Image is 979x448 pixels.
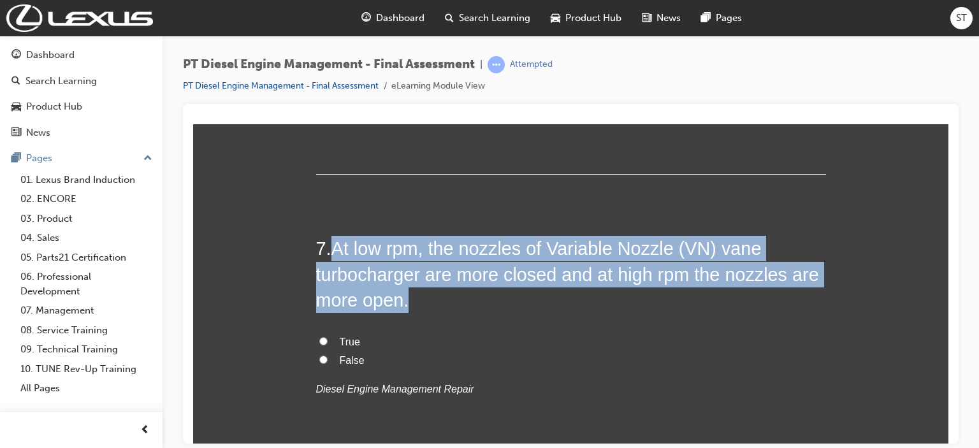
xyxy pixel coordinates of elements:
[15,359,157,379] a: 10. TUNE Rev-Up Training
[701,10,711,26] span: pages-icon
[15,267,157,301] a: 06. Professional Development
[183,80,379,91] a: PT Diesel Engine Management - Final Assessment
[26,99,82,114] div: Product Hub
[391,79,485,94] li: eLearning Module View
[15,209,157,229] a: 03. Product
[956,11,967,25] span: ST
[11,127,21,139] span: news-icon
[26,48,75,62] div: Dashboard
[140,423,150,438] span: prev-icon
[642,10,651,26] span: news-icon
[5,43,157,67] a: Dashboard
[376,11,424,25] span: Dashboard
[123,112,633,189] h2: 7 .
[123,114,626,186] span: At low rpm, the nozzles of Variable Nozzle (VN) vane turbocharger are more closed and at high rpm...
[11,76,20,87] span: search-icon
[5,41,157,147] button: DashboardSearch LearningProduct HubNews
[15,228,157,248] a: 04. Sales
[488,56,505,73] span: learningRecordVerb_ATTEMPT-icon
[15,170,157,190] a: 01. Lexus Brand Induction
[510,59,553,71] div: Attempted
[5,69,157,93] a: Search Learning
[11,101,21,113] span: car-icon
[716,11,742,25] span: Pages
[6,4,153,32] img: Trak
[632,5,691,31] a: news-iconNews
[540,5,632,31] a: car-iconProduct Hub
[126,213,134,221] input: True
[551,10,560,26] span: car-icon
[11,153,21,164] span: pages-icon
[15,379,157,398] a: All Pages
[11,50,21,61] span: guage-icon
[351,5,435,31] a: guage-iconDashboard
[950,7,973,29] button: ST
[26,151,52,166] div: Pages
[691,5,752,31] a: pages-iconPages
[26,126,50,140] div: News
[15,301,157,321] a: 07. Management
[361,10,371,26] span: guage-icon
[147,212,167,223] span: True
[435,5,540,31] a: search-iconSearch Learning
[183,57,475,72] span: PT Diesel Engine Management - Final Assessment
[5,147,157,170] button: Pages
[480,57,482,72] span: |
[15,189,157,209] a: 02. ENCORE
[126,231,134,240] input: False
[143,150,152,167] span: up-icon
[15,340,157,359] a: 09. Technical Training
[5,121,157,145] a: News
[459,11,530,25] span: Search Learning
[565,11,621,25] span: Product Hub
[147,231,171,242] span: False
[15,321,157,340] a: 08. Service Training
[445,10,454,26] span: search-icon
[15,248,157,268] a: 05. Parts21 Certification
[25,74,97,89] div: Search Learning
[5,95,157,119] a: Product Hub
[656,11,681,25] span: News
[123,259,281,270] em: Diesel Engine Management Repair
